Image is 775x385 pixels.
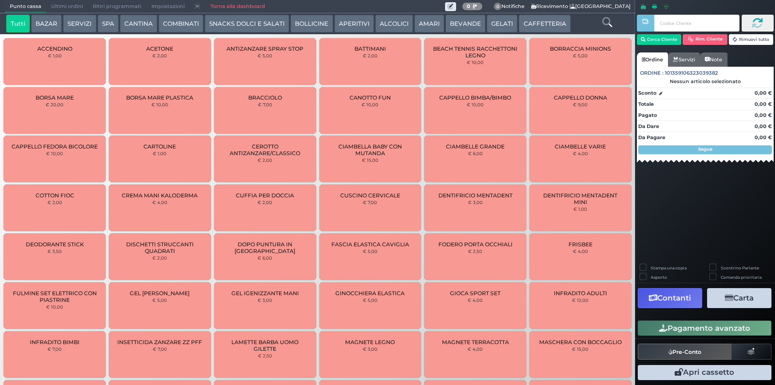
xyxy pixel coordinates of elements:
small: € 5,00 [258,53,272,58]
strong: Da Pagare [638,134,665,140]
button: Rimuovi tutto [729,34,774,45]
button: ALCOLICI [375,15,413,32]
small: € 6,00 [468,151,483,156]
span: FODERO PORTA OCCHIALI [438,241,513,248]
span: BRACCIOLO [248,94,282,101]
button: SPA [98,15,119,32]
small: € 4,00 [573,249,588,254]
button: Pagamento avanzato [638,321,771,336]
small: € 3,00 [363,346,378,352]
span: COTTON FIOC [36,192,74,199]
span: Ordine : [640,69,664,77]
span: CEROTTO ANTIZANZARE/CLASSICO [222,143,309,156]
span: Punto cassa [5,0,46,13]
span: FRISBEE [568,241,592,248]
small: € 1,00 [573,206,587,212]
span: FULMINE SET ELETTRICO CON PIASTRINE [11,290,98,303]
small: € 10,00 [46,151,63,156]
button: AMARI [414,15,444,32]
span: CUFFIA PER DOCCIA [236,192,294,199]
span: 0 [494,3,502,11]
button: Apri cassetto [638,365,771,380]
strong: 0,00 € [755,134,772,140]
span: CREMA MANI KALODERMA [122,192,198,199]
small: € 7,00 [258,102,272,107]
button: COMBINATI [159,15,203,32]
span: MAGNETE TERRACOTTA [442,339,509,345]
small: € 2,00 [152,53,167,58]
small: € 3,00 [258,297,272,303]
span: DEODORANTE STICK [26,241,84,248]
span: BEACH TENNIS RACCHETTONI LEGNO [432,45,519,59]
small: € 3,00 [468,200,483,205]
span: CANOTTO FUN [350,94,391,101]
span: Ritiri programmati [88,0,146,13]
span: ANTIZANZARE SPRAY STOP [227,45,303,52]
a: Note [700,52,727,67]
small: € 1,00 [153,151,167,156]
small: € 2,00 [363,53,378,58]
div: Nessun articolo selezionato [637,78,774,84]
button: APERITIVI [334,15,374,32]
span: INSETTICIDA ZANZARE ZZ PFF [117,339,202,345]
span: DENTIFRICIO MENTADENT [438,192,513,199]
span: CIAMBELLE VARIE [555,143,606,150]
small: € 5,00 [363,249,378,254]
span: CIAMBELLA BABY CON MUTANDA [326,143,413,156]
small: € 7,00 [363,200,377,205]
small: € 10,00 [467,60,484,65]
small: € 10,00 [151,102,168,107]
button: Pre-Conto [638,344,732,360]
strong: Da Dare [638,123,659,129]
small: € 4,00 [468,346,483,352]
span: BORSA MARE [36,94,74,101]
a: Torna alla dashboard [205,0,270,13]
span: LAMETTE BARBA UOMO GILETTE [222,339,309,352]
input: Codice Cliente [654,15,739,32]
span: CARTOLINE [143,143,176,150]
small: € 4,00 [468,297,483,303]
button: Contanti [638,288,702,308]
span: GEL IGENIZZANTE MANI [231,290,299,297]
span: GEL [PERSON_NAME] [130,290,190,297]
small: € 5,00 [363,297,378,303]
small: € 4,00 [152,200,167,205]
small: € 15,00 [362,157,378,163]
strong: 0,00 € [755,112,772,118]
small: € 7,00 [48,346,62,352]
small: € 2,00 [258,157,272,163]
span: FASCIA ELASTICA CAVIGLIA [331,241,409,248]
span: CAPPELLO BIMBA/BIMBO [439,94,511,101]
strong: 0,00 € [755,90,772,96]
strong: 0,00 € [755,101,772,107]
button: CANTINA [120,15,157,32]
a: Ordine [637,52,668,67]
span: CAPPELLO FEDORA BICOLORE [12,143,98,150]
label: Scontrino Parlante [721,265,759,271]
span: DENTIFRICIO MENTADENT MINI [537,192,624,205]
button: SNACKS DOLCI E SALATI [205,15,289,32]
span: GIOCA SPORT SET [450,290,501,297]
span: DOPO PUNTURA IN [GEOGRAPHIC_DATA] [222,241,309,254]
button: BOLLICINE [290,15,333,32]
small: € 10,00 [46,304,63,309]
small: € 7,00 [153,346,167,352]
span: BATTIMANI [354,45,386,52]
button: CAFFETTERIA [519,15,570,32]
span: DISCHETTI STRUCCANTI QUADRATI [116,241,203,254]
small: € 10,00 [467,102,484,107]
span: CIAMBELLE GRANDE [446,143,505,150]
small: € 5,00 [152,297,167,303]
span: 101359106323039382 [665,69,718,77]
a: Servizi [668,52,700,67]
button: BAZAR [31,15,62,32]
strong: Totale [638,101,654,107]
small: € 12,00 [572,297,588,303]
small: € 5,00 [573,53,588,58]
button: SERVIZI [63,15,96,32]
button: GELATI [487,15,517,32]
span: CAPPELLO DONNA [554,94,607,101]
span: INFRADITO ADULTI [554,290,607,297]
small: € 10,00 [362,102,378,107]
label: Comanda prioritaria [721,274,762,280]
